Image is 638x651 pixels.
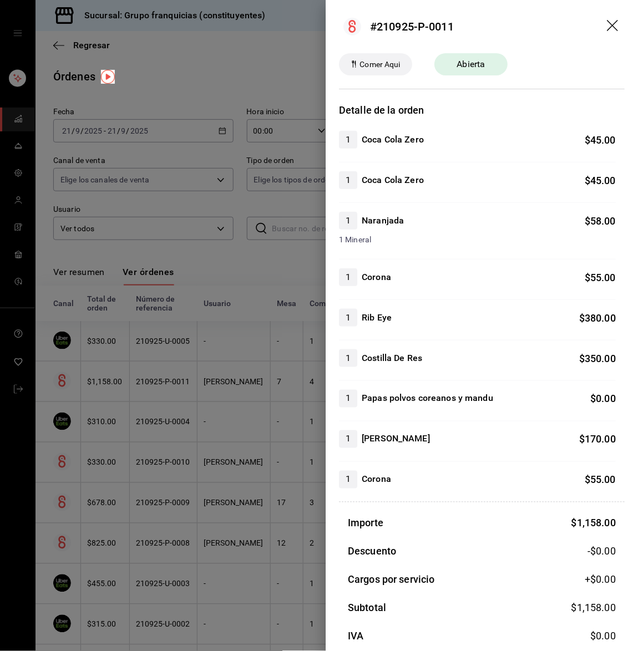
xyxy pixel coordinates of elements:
[339,433,357,446] span: 1
[450,58,492,71] span: Abierta
[585,272,616,283] span: $ 55.00
[362,271,391,284] h4: Corona
[362,473,391,486] h4: Corona
[348,601,386,616] h3: Subtotal
[362,352,422,365] h4: Costilla De Res
[339,103,625,118] h3: Detalle de la orden
[590,393,616,405] span: $ 0.00
[339,234,616,246] span: 1 Mineral
[362,214,404,227] h4: Naranjada
[590,630,616,642] span: $ 0.00
[362,433,430,446] h4: [PERSON_NAME]
[579,434,616,445] span: $ 170.00
[339,311,357,324] span: 1
[579,312,616,324] span: $ 380.00
[348,572,435,587] h3: Cargos por servicio
[348,516,383,531] h3: Importe
[339,473,357,486] span: 1
[339,214,357,227] span: 1
[362,174,424,187] h4: Coca Cola Zero
[579,353,616,364] span: $ 350.00
[355,59,404,70] span: Comer Aqui
[585,572,616,587] span: +$ 0.00
[348,544,396,559] h3: Descuento
[370,18,454,35] div: #210925-P-0011
[585,175,616,186] span: $ 45.00
[585,134,616,146] span: $ 45.00
[339,352,357,365] span: 1
[607,20,620,33] button: drag
[339,133,357,146] span: 1
[588,544,616,559] span: -$0.00
[362,311,392,324] h4: Rib Eye
[339,174,357,187] span: 1
[585,215,616,227] span: $ 58.00
[339,271,357,284] span: 1
[362,133,424,146] h4: Coca Cola Zero
[348,629,363,644] h3: IVA
[585,474,616,486] span: $ 55.00
[101,70,115,84] img: Tooltip marker
[571,517,616,529] span: $ 1,158.00
[362,392,493,405] h4: Papas polvos coreanos y mandu
[571,602,616,614] span: $ 1,158.00
[339,392,357,405] span: 1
